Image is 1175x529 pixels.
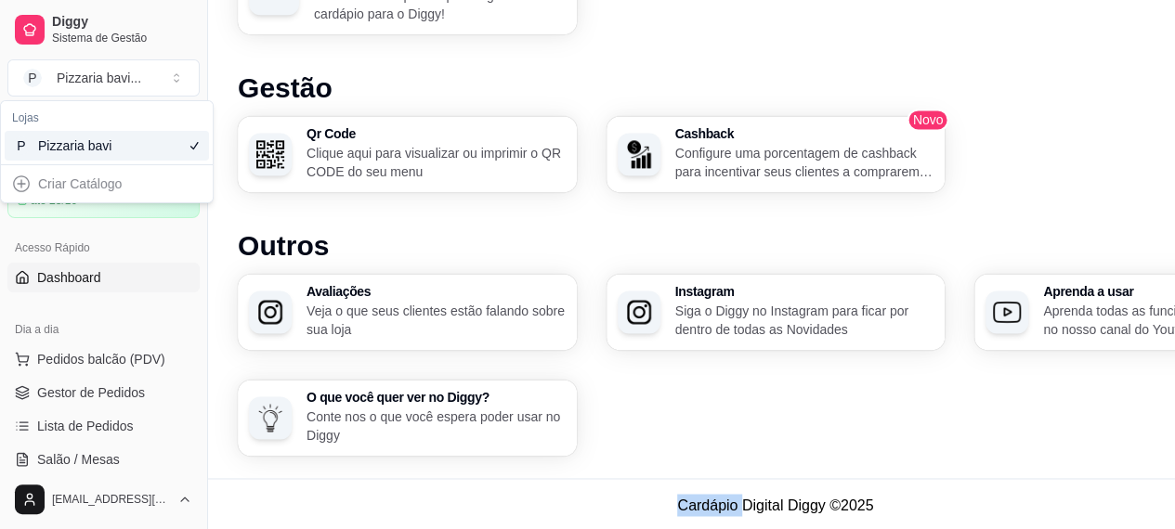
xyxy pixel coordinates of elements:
[7,233,200,263] div: Acesso Rápido
[256,140,284,168] img: Qr Code
[675,302,934,339] p: Siga o Diggy no Instagram para ficar por dentro de todas as Novidades
[52,14,192,31] span: Diggy
[307,407,566,445] p: Conte nos o que você espera poder usar no Diggy
[675,144,934,181] p: Configure uma porcentagem de cashback para incentivar seus clientes a comprarem em sua loja
[256,404,284,432] img: O que você quer ver no Diggy?
[307,302,566,339] p: Veja o que seus clientes estão falando sobre sua loja
[7,263,200,292] a: Dashboard
[607,116,946,192] button: CashbackCashbackConfigure uma porcentagem de cashback para incentivar seus clientes a comprarem e...
[1,165,213,202] div: Suggestions
[625,140,653,168] img: Cashback
[52,31,192,45] span: Sistema de Gestão
[993,298,1021,326] img: Aprenda a usar
[37,417,134,435] span: Lista de Pedidos
[1,101,213,164] div: Suggestions
[238,380,577,456] button: O que você quer ver no Diggy?O que você quer ver no Diggy?Conte nos o que você espera poder usar ...
[307,391,566,404] h3: O que você quer ver no Diggy?
[7,315,200,344] div: Dia a dia
[307,285,566,298] h3: Avaliações
[7,477,200,522] button: [EMAIL_ADDRESS][DOMAIN_NAME]
[625,298,653,326] img: Instagram
[675,285,934,298] h3: Instagram
[307,127,566,140] h3: Qr Code
[907,109,949,131] span: Novo
[307,144,566,181] p: Clique aqui para visualizar ou imprimir o QR CODE do seu menu
[37,383,145,402] span: Gestor de Pedidos
[607,274,946,350] button: InstagramInstagramSiga o Diggy no Instagram para ficar por dentro de todas as Novidades
[238,116,577,192] button: Qr CodeQr CodeClique aqui para visualizar ou imprimir o QR CODE do seu menu
[675,127,934,140] h3: Cashback
[238,274,577,350] button: AvaliaçõesAvaliaçõesVeja o que seus clientes estão falando sobre sua loja
[256,298,284,326] img: Avaliações
[37,350,165,368] span: Pedidos balcão (PDV)
[7,411,200,441] a: Lista de Pedidos
[7,445,200,474] a: Salão / Mesas
[52,492,170,507] span: [EMAIL_ADDRESS][DOMAIN_NAME]
[38,136,122,155] div: Pizzaria bavi
[37,450,120,469] span: Salão / Mesas
[23,69,42,87] span: P
[12,136,31,155] span: P
[7,7,200,52] a: DiggySistema de Gestão
[7,378,200,407] a: Gestor de Pedidos
[7,344,200,374] button: Pedidos balcão (PDV)
[57,69,141,87] div: Pizzaria bavi ...
[7,59,200,97] button: Select a team
[37,268,101,287] span: Dashboard
[5,105,209,131] div: Lojas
